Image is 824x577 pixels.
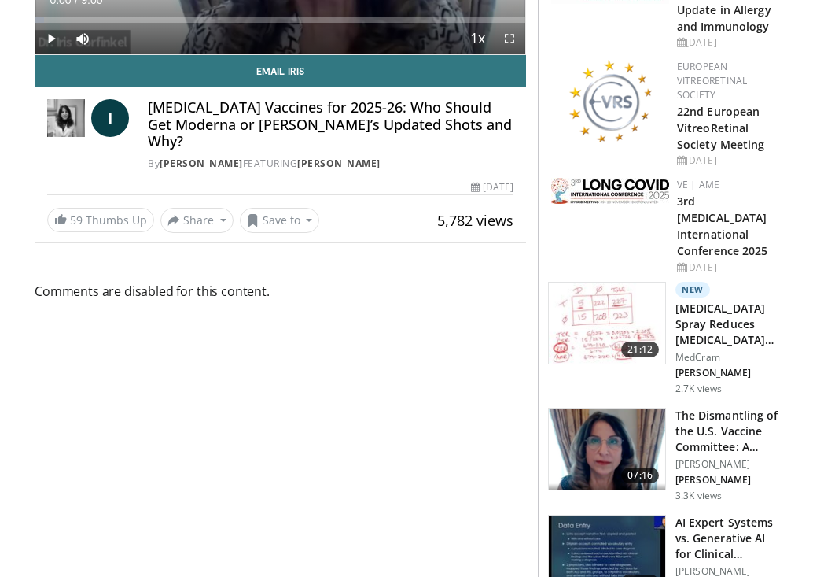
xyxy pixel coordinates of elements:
a: 3rd [MEDICAL_DATA] International Conference 2025 [677,194,768,258]
div: Progress Bar [35,17,525,23]
p: MedCram [675,351,779,364]
span: 07:16 [621,468,659,483]
p: [PERSON_NAME] [675,474,779,486]
span: 5,782 views [437,211,513,230]
div: [DATE] [471,180,513,194]
p: 3.3K views [675,490,722,502]
div: [DATE] [677,261,776,275]
a: Email Iris [35,55,526,87]
div: [DATE] [677,153,776,168]
p: [PERSON_NAME] [675,458,779,471]
a: I [91,99,129,137]
p: [PERSON_NAME] [675,367,779,379]
img: 2f1694d0-efcf-4286-8bef-bfc8115e1861.png.150x105_q85_crop-smart_upscale.png [549,409,665,490]
div: By FEATURING [148,157,513,171]
a: [PERSON_NAME] [297,157,381,170]
a: 07:16 The Dismantling of the U.S. Vaccine Committee: A Doctor Explains [PERSON_NAME] [PERSON_NAME... [548,408,779,502]
span: 59 [70,213,83,227]
a: 22nd European VitreoRetinal Society Meeting [677,104,765,152]
a: VE | AME [677,178,719,191]
a: 59 Thumbs Up [47,208,154,232]
button: Playback Rate [462,23,494,54]
h4: [MEDICAL_DATA] Vaccines for 2025-26: Who Should Get Moderna or [PERSON_NAME]’s Updated Shots and ... [148,99,513,150]
button: Share [160,208,234,233]
p: 2.7K views [675,383,722,395]
img: a2792a71-925c-4fc2-b8ef-8d1b21aec2f7.png.150x105_q85_autocrop_double_scale_upscale_version-0.2.jpg [551,178,669,204]
button: Mute [67,23,98,54]
button: Fullscreen [494,23,525,54]
button: Save to [240,208,320,233]
img: Dr. Iris Gorfinkel [47,99,85,137]
h3: AI Expert Systems vs. Generative AI for Clinical Diagnoses [675,515,779,562]
a: [PERSON_NAME] [160,157,243,170]
a: European VitreoRetinal Society [677,60,747,102]
img: 500bc2c6-15b5-4613-8fa2-08603c32877b.150x105_q85_crop-smart_upscale.jpg [549,283,665,364]
a: 21:12 New [MEDICAL_DATA] Spray Reduces [MEDICAL_DATA] by 67% in a Randomized Controll… MedCram [P... [548,282,779,395]
h3: The Dismantling of the U.S. Vaccine Committee: A Doctor Explains [675,408,779,455]
span: Comments are disabled for this content. [35,281,526,301]
span: 21:12 [621,342,659,357]
div: [DATE] [677,35,776,50]
button: Play [35,23,67,54]
h3: [MEDICAL_DATA] Spray Reduces [MEDICAL_DATA] by 67% in a Randomized Controll… [675,301,779,348]
p: New [675,282,710,298]
img: ee0f788f-b72d-444d-91fc-556bb330ec4c.png.150x105_q85_autocrop_double_scale_upscale_version-0.2.png [568,60,652,142]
